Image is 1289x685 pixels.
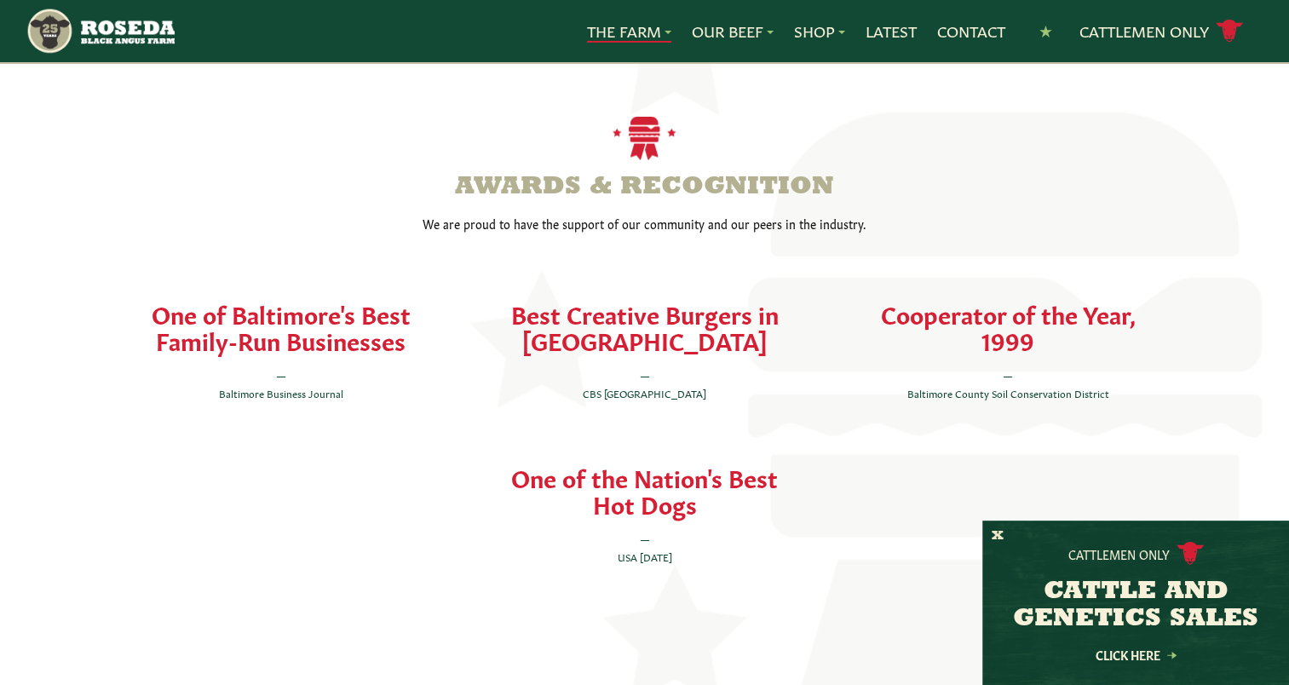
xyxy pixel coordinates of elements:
h3: CATTLE AND GENETICS SALES [1004,579,1268,633]
a: Shop [794,20,845,43]
h4: One of the Nation's Best Hot Dogs [490,463,799,516]
h4: Awards & Recognition [100,174,1190,201]
p: We are proud to have the support of our community and our peers in the industry. [100,215,1190,232]
h4: One of Baltimore's Best Family-Run Businesses [127,300,436,353]
a: Contact [937,20,1005,43]
a: Cattlemen Only [1079,16,1243,46]
a: Click Here [1059,649,1212,660]
p: CBS [GEOGRAPHIC_DATA] [490,366,799,402]
a: The Farm [587,20,671,43]
h4: Cooperator of the Year, 1999 [854,300,1163,353]
img: cattle-icon.svg [1177,542,1204,565]
button: X [992,527,1004,545]
span: — [640,368,650,382]
span: — [276,368,286,382]
h4: Best Creative Burgers in [GEOGRAPHIC_DATA] [490,300,799,353]
p: Cattlemen Only [1068,545,1170,562]
p: USA [DATE] [490,530,799,566]
img: https://roseda.com/wp-content/uploads/2021/05/roseda-25-header.png [26,7,175,55]
span: — [1003,368,1013,382]
p: Baltimore Business Journal [127,366,436,402]
p: Baltimore County Soil Conservation District [854,366,1163,402]
span: — [640,532,650,545]
a: Latest [866,20,917,43]
a: Our Beef [692,20,774,43]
